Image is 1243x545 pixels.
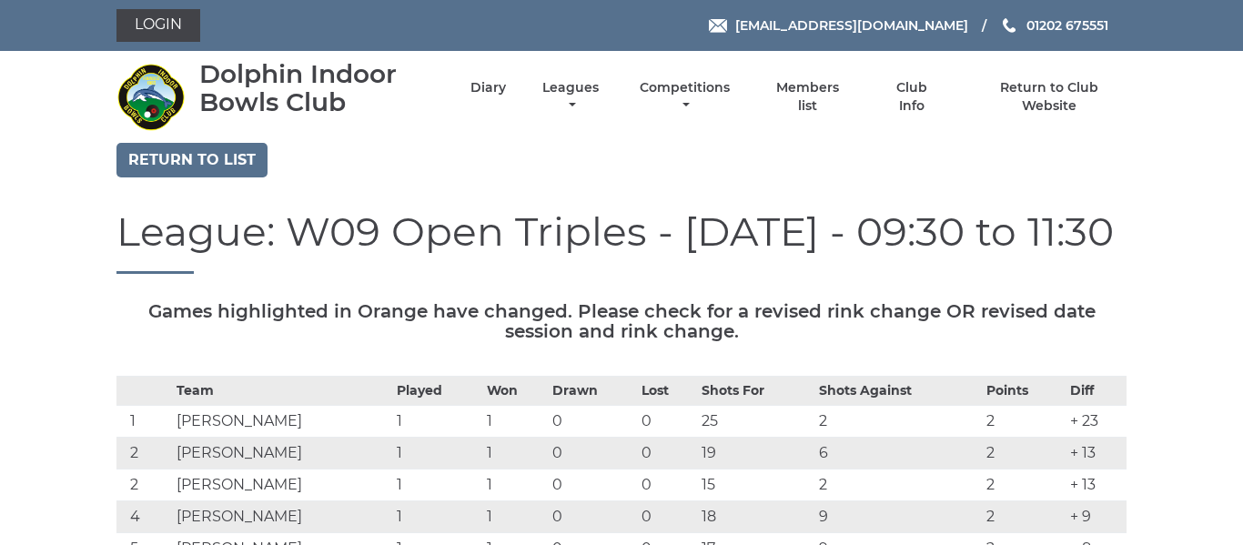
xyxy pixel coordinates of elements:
[482,406,548,438] td: 1
[172,377,393,406] th: Team
[548,501,637,533] td: 0
[1003,18,1016,33] img: Phone us
[697,469,815,501] td: 15
[882,79,941,115] a: Club Info
[814,406,982,438] td: 2
[116,209,1127,274] h1: League: W09 Open Triples - [DATE] - 09:30 to 11:30
[548,377,637,406] th: Drawn
[1066,501,1127,533] td: + 9
[735,17,968,34] span: [EMAIL_ADDRESS][DOMAIN_NAME]
[814,501,982,533] td: 9
[392,438,481,469] td: 1
[1026,17,1108,34] span: 01202 675551
[116,9,200,42] a: Login
[973,79,1127,115] a: Return to Club Website
[548,406,637,438] td: 0
[548,438,637,469] td: 0
[172,406,393,438] td: [PERSON_NAME]
[637,501,697,533] td: 0
[766,79,850,115] a: Members list
[482,501,548,533] td: 1
[482,469,548,501] td: 1
[709,15,968,35] a: Email [EMAIL_ADDRESS][DOMAIN_NAME]
[814,469,982,501] td: 2
[116,63,185,131] img: Dolphin Indoor Bowls Club
[199,60,439,116] div: Dolphin Indoor Bowls Club
[172,501,393,533] td: [PERSON_NAME]
[697,406,815,438] td: 25
[1066,469,1127,501] td: + 13
[637,469,697,501] td: 0
[982,469,1066,501] td: 2
[116,438,172,469] td: 2
[982,377,1066,406] th: Points
[814,438,982,469] td: 6
[482,438,548,469] td: 1
[172,438,393,469] td: [PERSON_NAME]
[697,377,815,406] th: Shots For
[548,469,637,501] td: 0
[982,501,1066,533] td: 2
[392,377,481,406] th: Played
[470,79,506,96] a: Diary
[982,438,1066,469] td: 2
[1066,406,1127,438] td: + 23
[1000,15,1108,35] a: Phone us 01202 675551
[392,406,481,438] td: 1
[116,406,172,438] td: 1
[637,406,697,438] td: 0
[1066,438,1127,469] td: + 13
[697,501,815,533] td: 18
[172,469,393,501] td: [PERSON_NAME]
[635,79,734,115] a: Competitions
[116,301,1127,341] h5: Games highlighted in Orange have changed. Please check for a revised rink change OR revised date ...
[709,19,727,33] img: Email
[982,406,1066,438] td: 2
[116,469,172,501] td: 2
[392,501,481,533] td: 1
[1066,377,1127,406] th: Diff
[637,438,697,469] td: 0
[482,377,548,406] th: Won
[697,438,815,469] td: 19
[116,143,268,177] a: Return to list
[814,377,982,406] th: Shots Against
[637,377,697,406] th: Lost
[538,79,603,115] a: Leagues
[116,501,172,533] td: 4
[392,469,481,501] td: 1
